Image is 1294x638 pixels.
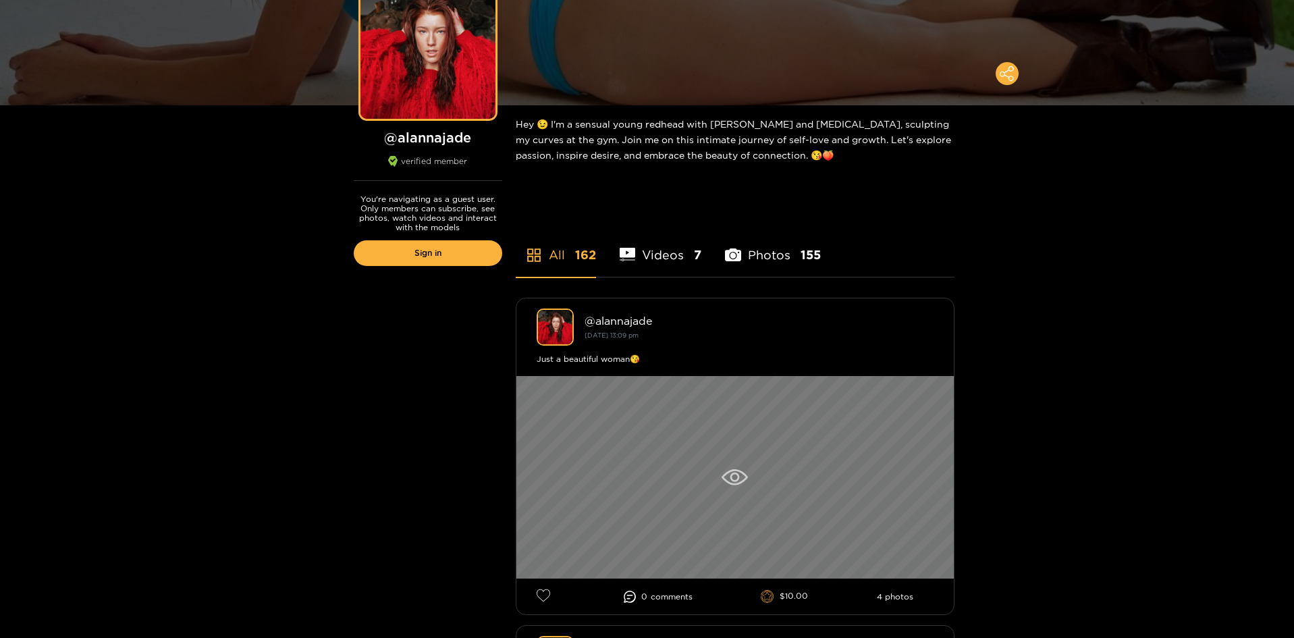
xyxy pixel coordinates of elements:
[537,352,934,366] div: Just a beautiful woman😘
[354,194,502,232] p: You're navigating as a guest user. Only members can subscribe, see photos, watch videos and inter...
[877,592,913,602] li: 4 photos
[575,246,596,263] span: 162
[694,246,701,263] span: 7
[354,156,502,181] div: verified member
[624,591,693,603] li: 0
[526,247,542,263] span: appstore
[725,216,821,277] li: Photos
[651,592,693,602] span: comment s
[585,331,639,339] small: [DATE] 13:09 pm
[537,309,574,346] img: alannajade
[585,315,934,327] div: @ alannajade
[354,240,502,266] a: Sign in
[354,129,502,146] h1: @ alannajade
[620,216,702,277] li: Videos
[516,105,954,174] div: Hey 😉 I'm a sensual young redhead with [PERSON_NAME] and [MEDICAL_DATA], sculpting my curves at t...
[516,216,596,277] li: All
[801,246,821,263] span: 155
[761,590,808,604] li: $10.00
